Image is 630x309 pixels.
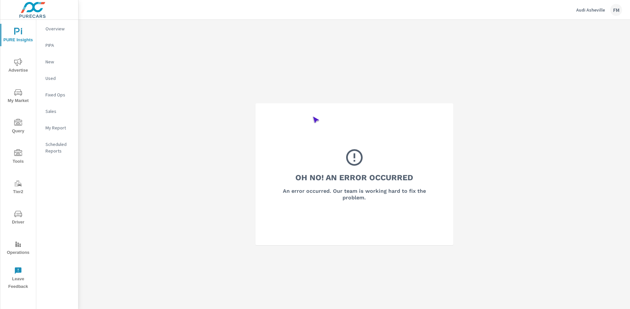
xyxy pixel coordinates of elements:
span: Query [2,119,34,135]
div: Sales [36,106,78,116]
span: Tier2 [2,180,34,196]
div: Used [36,73,78,83]
p: My Report [45,124,73,131]
span: Operations [2,240,34,257]
div: Scheduled Reports [36,139,78,156]
p: Fixed Ops [45,91,73,98]
p: PIPA [45,42,73,49]
p: New [45,58,73,65]
p: Scheduled Reports [45,141,73,154]
h6: An error occurred. Our team is working hard to fix the problem. [273,188,435,201]
span: Advertise [2,58,34,74]
span: Driver [2,210,34,226]
span: Leave Feedback [2,267,34,291]
div: PIPA [36,40,78,50]
span: Tools [2,149,34,165]
div: New [36,57,78,67]
div: Overview [36,24,78,34]
div: FM [610,4,622,16]
div: Fixed Ops [36,90,78,100]
p: Audi Asheville [576,7,605,13]
p: Overview [45,25,73,32]
div: My Report [36,123,78,133]
span: PURE Insights [2,28,34,44]
div: nav menu [0,20,36,293]
p: Used [45,75,73,82]
span: My Market [2,88,34,105]
h3: Oh No! An Error Occurred [295,172,413,183]
p: Sales [45,108,73,115]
